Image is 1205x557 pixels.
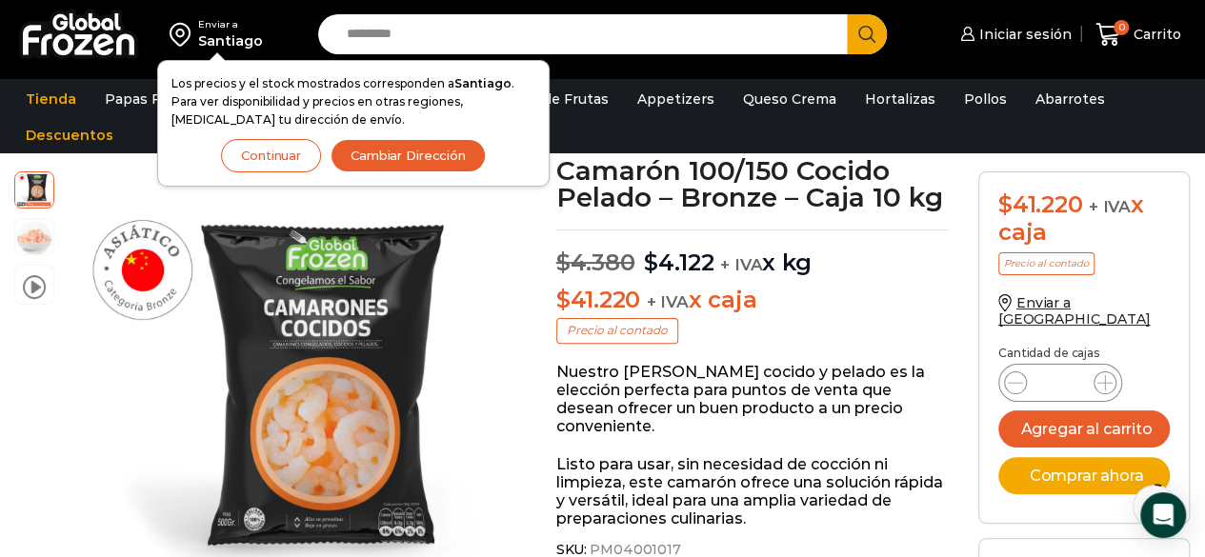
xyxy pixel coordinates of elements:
p: Nuestro [PERSON_NAME] cocido y pelado es la elección perfecta para puntos de venta que desean ofr... [556,363,950,436]
img: address-field-icon.svg [170,18,198,50]
span: Camarón 100/150 Cocido Pelado [15,169,53,208]
span: $ [556,286,571,313]
a: Queso Crema [733,81,846,117]
button: Agregar al carrito [998,410,1170,448]
span: 0 [1114,20,1129,35]
input: Product quantity [1042,369,1078,396]
p: x kg [556,229,950,277]
bdi: 4.122 [644,249,714,276]
p: x caja [556,287,950,314]
a: Pollos [954,81,1016,117]
strong: Santiago [454,76,512,90]
span: $ [644,249,658,276]
span: + IVA [647,292,689,311]
bdi: 41.220 [556,286,640,313]
bdi: 41.220 [998,190,1082,218]
button: Cambiar Dirección [331,139,486,172]
a: Abarrotes [1026,81,1115,117]
a: 0 Carrito [1091,12,1186,57]
div: Open Intercom Messenger [1140,492,1186,538]
p: Listo para usar, sin necesidad de cocción ni limpieza, este camarón ofrece una solución rápida y ... [556,455,950,528]
bdi: 4.380 [556,249,635,276]
p: Cantidad de cajas [998,347,1170,360]
span: + IVA [720,255,762,274]
h1: Camarón 100/150 Cocido Pelado – Bronze – Caja 10 kg [556,157,950,210]
button: Comprar ahora [998,457,1170,494]
p: Precio al contado [556,318,678,343]
div: Enviar a [198,18,263,31]
span: Carrito [1129,25,1181,44]
span: + IVA [1089,197,1131,216]
a: Tienda [16,81,86,117]
button: Search button [847,14,887,54]
a: Pulpa de Frutas [490,81,618,117]
a: Iniciar sesión [955,15,1072,53]
p: Precio al contado [998,252,1095,275]
a: Papas Fritas [95,81,201,117]
span: Iniciar sesión [974,25,1072,44]
a: Enviar a [GEOGRAPHIC_DATA] [998,294,1151,328]
p: Los precios y el stock mostrados corresponden a . Para ver disponibilidad y precios en otras regi... [171,74,535,129]
button: Continuar [221,139,321,172]
a: Descuentos [16,117,123,153]
span: $ [556,249,571,276]
div: Santiago [198,31,263,50]
span: $ [998,190,1013,218]
span: 100-150 [15,219,53,257]
a: Appetizers [628,81,724,117]
div: x caja [998,191,1170,247]
a: Hortalizas [855,81,945,117]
